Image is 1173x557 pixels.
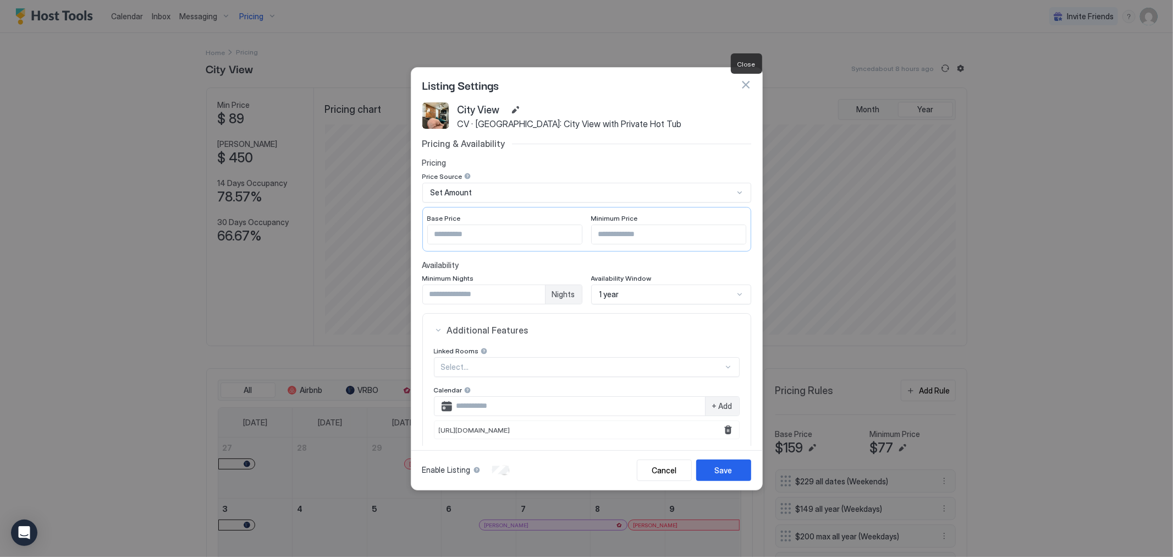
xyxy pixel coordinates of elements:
[599,290,619,299] span: 1 year
[439,426,510,434] span: [URL][DOMAIN_NAME]
[422,172,462,181] span: Price Source
[422,77,499,93] span: Listing Settings
[637,460,692,481] button: Cancel
[447,325,740,336] span: Additional Features
[422,158,751,168] span: Pricing
[423,347,751,483] section: Additional Features
[422,260,751,270] span: Availability
[591,214,638,222] span: Minimum Price
[458,102,500,119] span: City View
[552,290,575,299] span: Nights
[434,347,479,355] span: Linked Rooms
[423,285,545,304] input: Input Field
[591,274,652,282] span: Availability Window
[452,397,705,416] input: Input Field
[696,460,751,481] button: Save
[592,225,746,244] input: Input Field
[431,188,472,198] span: Set Amount
[422,274,474,282] span: Minimum Nights
[422,138,505,149] span: Pricing & Availability
[11,520,37,546] div: Open Intercom Messenger
[423,314,751,347] button: Additional Features
[712,401,733,411] span: + Add
[722,423,735,436] button: Remove
[427,214,461,222] span: Base Price
[737,60,756,68] span: Close
[458,118,751,129] span: CV · [GEOGRAPHIC_DATA]: City View with Private Hot Tub
[422,465,471,475] span: Enable Listing
[509,103,522,117] button: Edit
[652,465,676,476] div: Cancel
[715,465,733,476] div: Save
[428,225,582,244] input: Input Field
[422,102,449,129] div: listing image
[434,386,462,394] span: Calendar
